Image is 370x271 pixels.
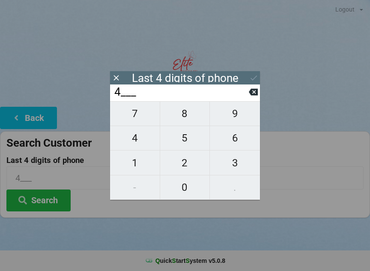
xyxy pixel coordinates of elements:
[210,154,260,172] span: 3
[210,129,260,147] span: 6
[110,151,160,175] button: 1
[160,154,210,172] span: 2
[160,129,210,147] span: 5
[160,178,210,196] span: 0
[110,126,160,151] button: 4
[110,101,160,126] button: 7
[160,105,210,123] span: 8
[160,175,210,200] button: 0
[210,105,260,123] span: 9
[210,151,260,175] button: 3
[110,129,160,147] span: 4
[160,151,210,175] button: 2
[210,101,260,126] button: 9
[110,154,160,172] span: 1
[132,74,239,82] div: Last 4 digits of phone
[210,126,260,151] button: 6
[160,126,210,151] button: 5
[160,101,210,126] button: 8
[110,105,160,123] span: 7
